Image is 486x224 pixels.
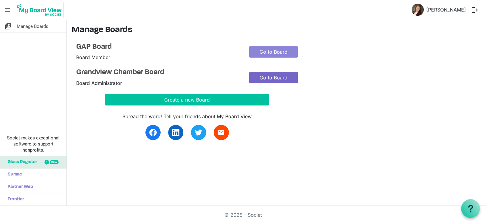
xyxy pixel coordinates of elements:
[5,169,22,181] span: Sumac
[72,25,481,35] h3: Manage Boards
[15,2,66,18] a: My Board View Logo
[249,72,298,83] a: Go to Board
[195,129,202,136] img: twitter.svg
[424,4,468,16] a: [PERSON_NAME]
[76,68,240,77] a: Grandview Chamber Board
[5,193,24,206] span: Frontier
[5,156,37,168] span: Glass Register
[76,54,110,60] span: Board Member
[3,135,64,153] span: Societ makes exceptional software to support nonprofits.
[149,129,157,136] img: facebook.svg
[2,4,13,16] span: menu
[17,20,48,32] span: Manage Boards
[105,113,269,120] div: Spread the word! Tell your friends about My Board View
[50,160,59,164] div: new
[105,94,269,105] button: Create a new Board
[5,181,33,193] span: Partner Web
[214,125,229,140] a: email
[468,4,481,16] button: logout
[76,43,240,52] a: GAP Board
[5,20,12,32] span: switch_account
[76,80,122,86] span: Board Administrator
[249,46,298,58] a: Go to Board
[412,4,424,16] img: tJbYfo1-xh57VIH1gYN_mKnMRz4si02OYbcVZkzlKCxTqCbmiLbIdHyFreohGWq5yUaoa5ScBmu14Z88-zQ12Q_thumb.png
[15,2,64,18] img: My Board View Logo
[224,212,262,218] a: © 2025 - Societ
[218,129,225,136] span: email
[172,129,179,136] img: linkedin.svg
